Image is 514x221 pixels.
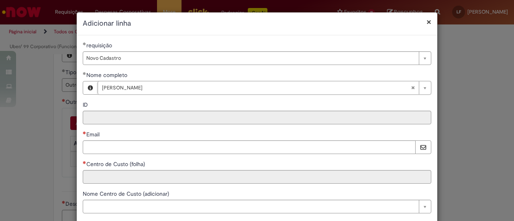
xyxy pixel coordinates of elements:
input: Email [83,140,416,154]
span: Obrigatório Preenchido [83,131,86,134]
abbr: Limpar campo Nome completo [407,81,419,94]
button: Fechar modal [426,18,431,26]
span: Somente leitura - Centro de Custo (folha) [86,160,147,168]
input: ID [83,111,431,124]
input: Centro de Custo (folha) [83,170,431,184]
span: Novo Cadastro [86,52,415,65]
span: requisição [86,42,114,49]
span: Obrigatório Preenchido [83,42,86,45]
span: [PERSON_NAME] [102,81,411,94]
span: Somente leitura - ID [83,101,90,108]
label: Somente leitura - ID [83,101,90,109]
a: Limpar campo Nome Centro de Custo (adicionar) [83,200,431,213]
label: Somente leitura - Centro de Custo (folha) [83,160,147,168]
span: Obrigatório Preenchido [83,72,86,75]
span: Obrigatório Preenchido [83,161,86,164]
h2: Adicionar linha [83,18,431,29]
span: Email [86,131,101,138]
span: Necessários - Nome completo [86,71,129,79]
a: Enviar um e-mail para este endereço [415,140,431,154]
span: Nome Centro de Custo (adicionar) [83,190,171,197]
a: [PERSON_NAME]Limpar campo Nome completo [98,81,431,94]
button: Nome completo, Visualizar este registro Laura Coelho Ferreira [83,81,98,94]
